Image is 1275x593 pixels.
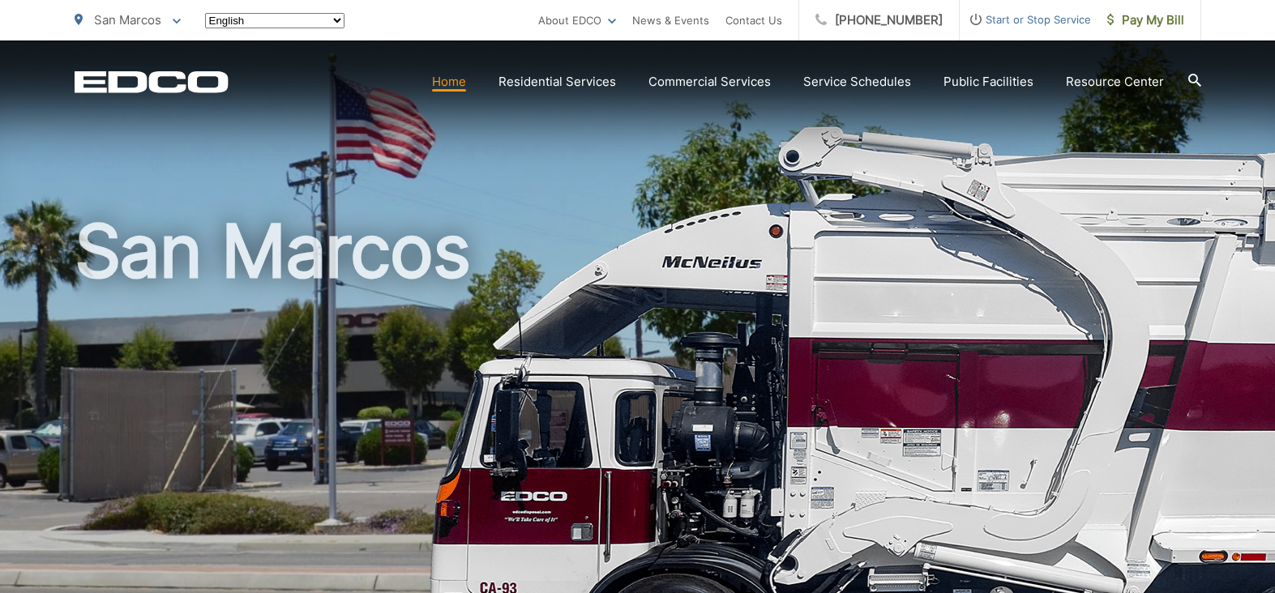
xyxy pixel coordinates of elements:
a: Residential Services [498,72,616,92]
a: Public Facilities [943,72,1033,92]
a: EDCD logo. Return to the homepage. [75,70,229,93]
select: Select a language [205,13,344,28]
span: San Marcos [94,12,161,28]
a: Service Schedules [803,72,911,92]
a: News & Events [632,11,709,30]
a: Contact Us [725,11,782,30]
a: Commercial Services [648,72,771,92]
a: About EDCO [538,11,616,30]
span: Pay My Bill [1107,11,1184,30]
a: Home [432,72,466,92]
a: Resource Center [1066,72,1164,92]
